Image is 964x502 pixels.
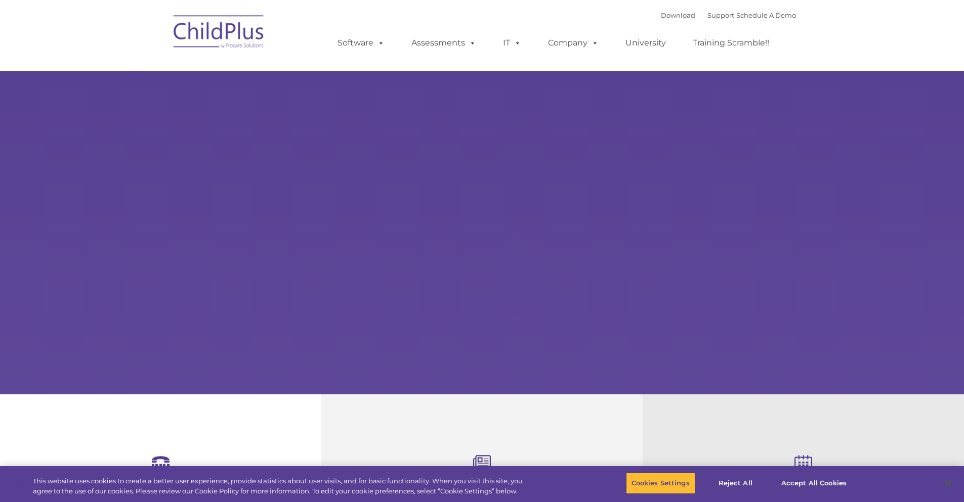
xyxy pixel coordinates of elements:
a: Training Scramble!! [683,33,779,53]
div: This website uses cookies to create a better user experience, provide statistics about user visit... [33,476,530,496]
a: Company [538,33,609,53]
button: Cookies Settings [626,473,695,494]
a: University [615,33,676,53]
a: Support [707,11,734,19]
button: Reject All [704,473,767,494]
button: Accept All Cookies [776,473,852,494]
a: Software [327,33,395,53]
a: Download [661,11,695,19]
img: ChildPlus by Procare Solutions [169,8,270,59]
button: Close [937,472,959,494]
a: IT [493,33,531,53]
font: | [661,11,796,19]
a: Assessments [401,33,486,53]
a: Schedule A Demo [736,11,796,19]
